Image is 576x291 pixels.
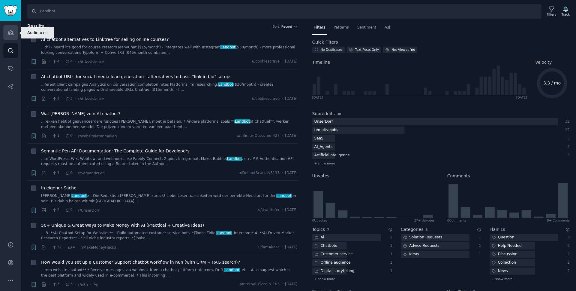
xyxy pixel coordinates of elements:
div: 2 [565,260,570,265]
span: · [282,133,283,139]
div: 1 [476,252,481,257]
h2: Subreddits [312,111,335,117]
div: Ai [312,234,326,241]
div: Not Viewed Yet [391,47,415,52]
div: [DATE] [516,95,527,100]
span: · [61,96,63,102]
span: r/websitelatenmaken [78,134,117,138]
span: · [282,207,283,213]
div: 27+ Upvotes [414,218,435,222]
span: Landbot [218,82,234,87]
div: Customer service [312,251,355,258]
div: [DATE] [312,95,323,100]
span: u/Internal_Piccolo_103 [238,282,280,287]
span: Landbot [224,268,240,272]
span: [DATE] [285,133,297,139]
div: AI_Agents [312,143,335,151]
div: 0 Comment s [447,218,466,222]
input: Search Keyword [27,4,541,19]
span: · [75,207,76,213]
div: 12 [565,127,570,133]
span: · [90,281,91,288]
span: · [75,170,76,176]
span: 3 [65,282,73,287]
span: 4 [67,245,75,250]
div: UnserDorf [312,118,335,126]
a: ...rekken hebt of geavanceerdere functies [PERSON_NAME], moet je betalen. * Andere platforms, zoa... [41,119,298,130]
span: r/AiAssistance [78,97,104,101]
div: 1 [387,252,393,257]
span: Landbot [226,157,242,161]
span: r/SemanticPen [78,171,105,175]
span: Patterns [334,25,349,30]
a: Wat [PERSON_NAME] zo'n AI chatbot? [41,111,120,117]
div: Question [490,234,517,241]
a: ... 3. **AI Chatbot Setup for Websites** – Build automated customer service bots. *(Tools: Tidio,... [41,231,298,241]
a: AI chatbot URLs for social media lead generation - alternatives to basic "link in bio" setups [41,74,232,80]
span: · [61,281,63,288]
span: 3 [52,282,59,287]
span: [DATE] [285,245,297,250]
span: · [49,170,50,176]
div: 1 [476,235,481,240]
div: Ideas [401,251,421,258]
span: u/cookiescrave [252,59,280,64]
a: Semantic Pen API Documentation: The Complete Guide for Developers [41,148,190,154]
span: r/AiAssistance [78,60,104,64]
span: Ask [385,25,391,30]
div: 2 [565,268,570,274]
span: · [61,133,63,139]
span: 7 [327,228,329,231]
span: + show more [314,161,335,165]
span: · [75,59,76,65]
span: · [282,282,283,287]
span: 89 [46,25,50,29]
div: Advice Requests [401,242,442,250]
span: Landbot [71,194,87,198]
span: 4 [52,59,59,64]
span: · [49,281,50,288]
span: · [282,170,283,176]
span: · [61,207,63,213]
div: 2 [387,235,393,240]
span: · [49,133,50,139]
span: u/DefiantScarcity3133 [238,170,280,176]
a: AI chatbot alternatives to Linktree for selling online courses? [41,36,169,43]
a: In eigener Sache [41,185,76,191]
span: · [61,59,63,65]
span: u/cookiescrave [252,96,280,102]
div: ArtificialInteligence [312,152,352,159]
div: Digital storytelling [312,268,357,275]
div: 3 [565,235,570,240]
span: 37 [52,245,62,250]
div: 9+ Comments [547,218,570,222]
a: ...ferent client campaigns Analytics on conversation completion rates Platforms I'm researching:L... [41,82,298,93]
span: · [61,170,63,176]
div: remotivejobs [312,127,340,134]
div: Filters [547,12,556,17]
a: ...to WordPress, Wix, Webflow, and webhooks like Pabbly Connect, Zapier, Integromat, Make, Bubble... [41,156,298,167]
span: · [282,245,283,250]
span: [DATE] [285,207,297,213]
span: Recent [281,24,292,29]
span: · [75,133,76,139]
span: Landbot [220,45,236,49]
span: 4 [52,96,59,102]
div: Collection [490,259,518,267]
span: 4 [65,59,73,64]
span: [DATE] [285,59,297,64]
span: [DATE] [285,282,297,287]
span: · [75,281,76,288]
span: 3 [425,228,427,231]
a: ...rom website chatbot** * Receive messages via webhook from a chatbot platform (Intercom, Drift,... [41,268,298,278]
div: 2 [565,243,570,249]
span: 1 [52,133,59,139]
span: · [282,96,283,102]
div: 3 [565,136,570,141]
div: Offline audience [312,259,353,267]
div: SaaS [312,135,326,142]
span: u/Infinite-Outcome-427 [237,133,280,139]
a: [PERSON_NAME]Landbote – Die Redaktion [PERSON_NAME] zurück! Liebe Leserin...lichkeiten wird der p... [41,193,298,204]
